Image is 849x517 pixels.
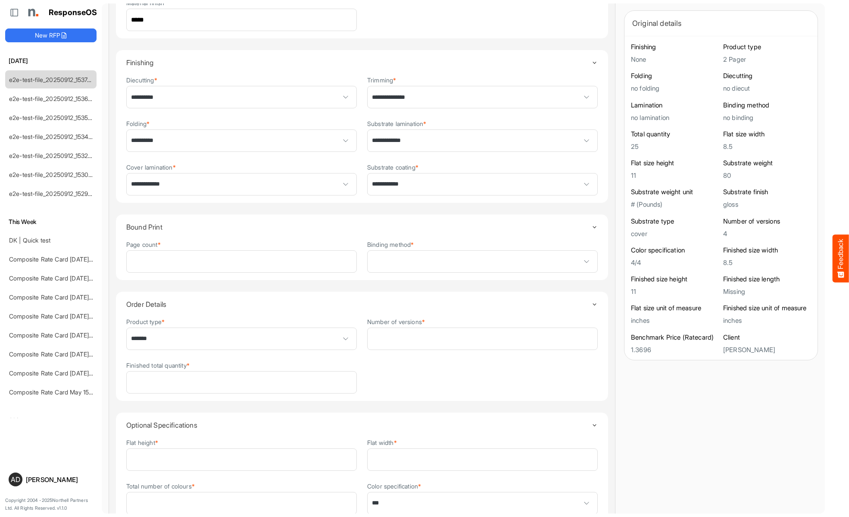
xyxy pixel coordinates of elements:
h5: Missing [723,288,811,295]
h5: gloss [723,201,811,208]
a: Composite Rate Card [DATE] mapping test [9,369,126,377]
label: Flat width [367,439,397,446]
h6: Substrate weight [723,159,811,167]
h6: Client [723,333,811,342]
h6: Substrate finish [723,188,811,196]
h6: Benchmark Price (Ratecard) [631,333,719,342]
a: Composite Rate Card [DATE] mapping test_deleted [9,312,150,320]
summary: Toggle content [126,214,598,240]
label: Product type [126,318,165,325]
h5: 4 [723,230,811,237]
h1: ResponseOS [49,8,97,17]
h6: Flat size height [631,159,719,167]
h5: 2 Pager [723,56,811,63]
button: New RFP [5,28,97,42]
label: Folding [126,120,150,127]
h6: Binding method [723,101,811,110]
h5: 4/4 [631,259,719,266]
h5: no binding [723,114,811,121]
div: [PERSON_NAME] [26,476,93,483]
div: Original details [632,17,810,29]
h5: 11 [631,288,719,295]
span: AD [11,476,20,483]
a: e2e-test-file_20250912_153518 [9,114,94,121]
a: e2e-test-file_20250912_153238 [9,152,95,159]
h4: Optional Specifications [126,421,591,429]
h6: Total quantity [631,130,719,139]
a: e2e-test-file_20250912_153401 [9,133,95,140]
h4: Order Details [126,300,591,308]
h6: Finished size unit of measure [723,304,811,312]
h6: Diecutting [723,72,811,80]
label: Finished total quantity [126,362,190,369]
a: Composite Rate Card [DATE] mapping test_deleted [9,274,150,282]
h6: This Week [5,217,97,227]
h5: 8.5 [723,259,811,266]
h6: Finished size length [723,275,811,284]
label: Binding method [367,241,414,248]
h6: Lamination [631,101,719,110]
h6: Older [5,416,97,425]
h6: Product type [723,43,811,51]
h5: inches [631,317,719,324]
h6: Folding [631,72,719,80]
h5: 25 [631,143,719,150]
h4: Bound Print [126,223,591,231]
label: Trimming [367,77,396,83]
label: Flat height [126,439,158,446]
summary: Toggle content [126,292,598,317]
h5: cover [631,230,719,237]
label: Number of versions [367,318,425,325]
p: Copyright 2004 - 2025 Northell Partners Ltd. All Rights Reserved. v 1.1.0 [5,497,97,512]
h6: Finished size width [723,246,811,255]
label: Page count [126,241,161,248]
a: Composite Rate Card May 15-2 [9,388,95,396]
h5: 8.5 [723,143,811,150]
img: Northell [24,4,41,21]
label: Substrate lamination [367,120,426,127]
a: Composite Rate Card [DATE] mapping test_deleted [9,331,150,339]
a: Composite Rate Card [DATE] mapping test_deleted [9,293,150,301]
label: Substrate coating [367,164,418,170]
h5: inches [723,317,811,324]
h5: no folding [631,85,719,92]
a: e2e-test-file_20250912_153631 [9,95,94,102]
label: Total number of colours [126,483,195,489]
a: Composite Rate Card [DATE]_smaller [9,255,111,263]
a: e2e-test-file_20250912_152903 [9,190,96,197]
a: DK | Quick test [9,236,50,244]
h5: None [631,56,719,63]
summary: Toggle content [126,413,598,438]
label: Cover lamination [126,164,176,170]
h6: Substrate weight unit [631,188,719,196]
h4: Finishing [126,59,591,66]
h6: Flat size unit of measure [631,304,719,312]
h5: no diecut [723,85,811,92]
h5: 1.3696 [631,346,719,353]
h6: Number of versions [723,217,811,226]
a: e2e-test-file_20250912_153016 [9,171,94,178]
label: Color specification [367,483,421,489]
summary: Toggle content [126,50,598,75]
a: Composite Rate Card [DATE] mapping test [9,350,126,358]
h6: Finishing [631,43,719,51]
h6: Substrate type [631,217,719,226]
h5: # (Pounds) [631,201,719,208]
label: Diecutting [126,77,157,83]
h6: Finished size height [631,275,719,284]
h5: no lamination [631,114,719,121]
a: e2e-test-file_20250912_153746 [9,76,95,83]
h6: Flat size width [723,130,811,139]
h5: 80 [723,172,811,179]
h6: [DATE] [5,56,97,66]
h5: [PERSON_NAME] [723,346,811,353]
h6: Color specification [631,246,719,255]
h5: 11 [631,172,719,179]
button: Feedback [833,235,849,283]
